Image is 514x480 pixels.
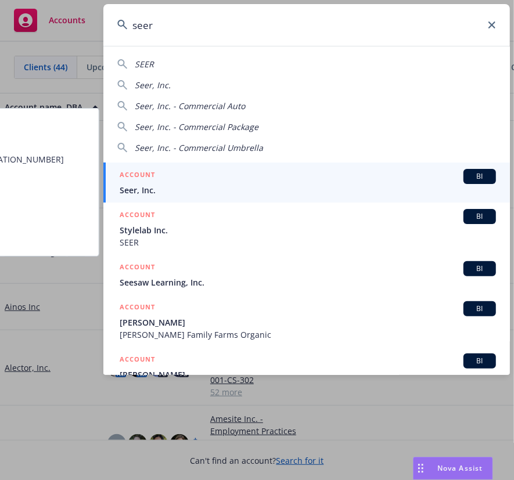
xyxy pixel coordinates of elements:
[135,59,154,70] span: SEER
[103,163,510,203] a: ACCOUNTBISeer, Inc.
[120,301,155,315] h5: ACCOUNT
[120,276,496,288] span: Seesaw Learning, Inc.
[468,356,491,366] span: BI
[468,211,491,222] span: BI
[120,329,496,341] span: [PERSON_NAME] Family Farms Organic
[120,369,496,381] span: [PERSON_NAME]
[120,261,155,275] h5: ACCOUNT
[413,457,493,480] button: Nova Assist
[103,295,510,347] a: ACCOUNTBI[PERSON_NAME][PERSON_NAME] Family Farms Organic
[120,316,496,329] span: [PERSON_NAME]
[135,121,258,132] span: Seer, Inc. - Commercial Package
[468,171,491,182] span: BI
[468,304,491,314] span: BI
[120,209,155,223] h5: ACCOUNT
[103,203,510,255] a: ACCOUNTBIStylelab Inc.SEER
[120,236,496,248] span: SEER
[414,457,428,479] div: Drag to move
[120,224,496,236] span: Stylelab Inc.
[437,463,483,473] span: Nova Assist
[120,169,155,183] h5: ACCOUNT
[103,347,510,387] a: ACCOUNTBI[PERSON_NAME]
[135,80,171,91] span: Seer, Inc.
[103,255,510,295] a: ACCOUNTBISeesaw Learning, Inc.
[468,264,491,274] span: BI
[103,4,510,46] input: Search...
[135,142,263,153] span: Seer, Inc. - Commercial Umbrella
[120,184,496,196] span: Seer, Inc.
[135,100,245,111] span: Seer, Inc. - Commercial Auto
[120,353,155,367] h5: ACCOUNT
